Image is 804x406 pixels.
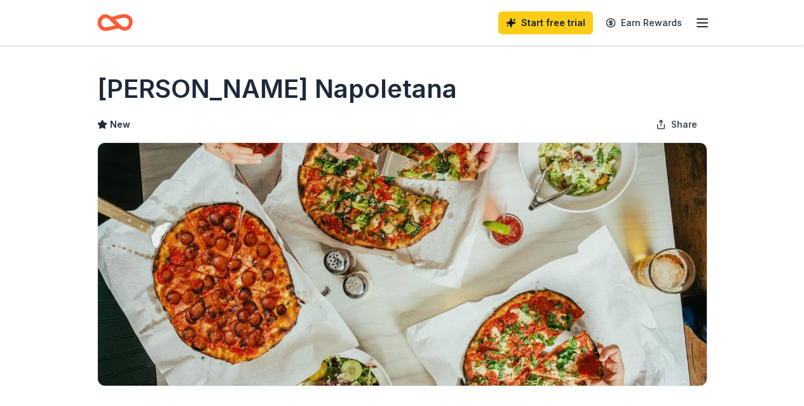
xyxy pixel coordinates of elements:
button: Share [646,112,707,137]
img: Image for Frank Pepe Pizzeria Napoletana [98,143,707,386]
a: Start free trial [498,11,593,34]
a: Earn Rewards [598,11,690,34]
span: New [110,117,130,132]
span: Share [671,117,697,132]
a: Home [97,8,133,37]
h1: [PERSON_NAME] Napoletana [97,71,457,107]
